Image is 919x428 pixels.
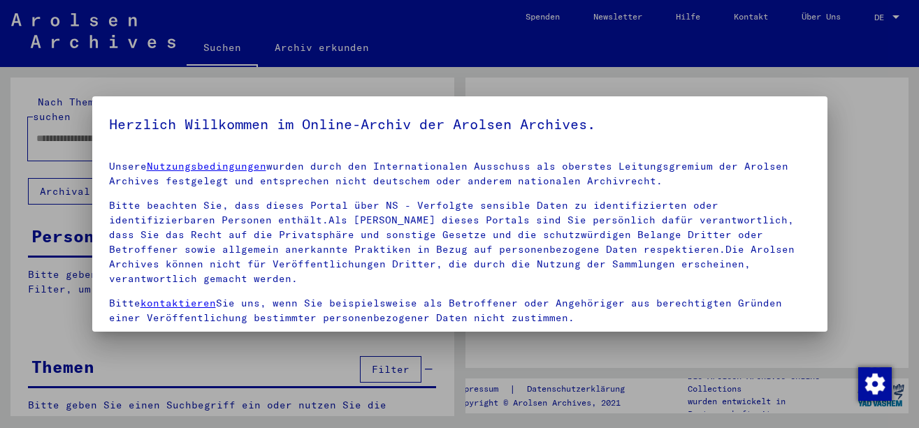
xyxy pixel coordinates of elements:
h5: Herzlich Willkommen im Online-Archiv der Arolsen Archives. [109,113,811,135]
p: Unsere wurden durch den Internationalen Ausschuss als oberstes Leitungsgremium der Arolsen Archiv... [109,159,811,189]
p: Bitte Sie uns, wenn Sie beispielsweise als Betroffener oder Angehöriger aus berechtigten Gründen ... [109,296,811,325]
a: kontaktieren [140,297,216,309]
div: Zustimmung ändern [858,367,891,400]
p: Bitte beachten Sie, dass dieses Portal über NS - Verfolgte sensible Daten zu identifizierten oder... [109,198,811,286]
a: Nutzungsbedingungen [147,160,266,172]
img: Zustimmung ändern [858,367,892,401]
